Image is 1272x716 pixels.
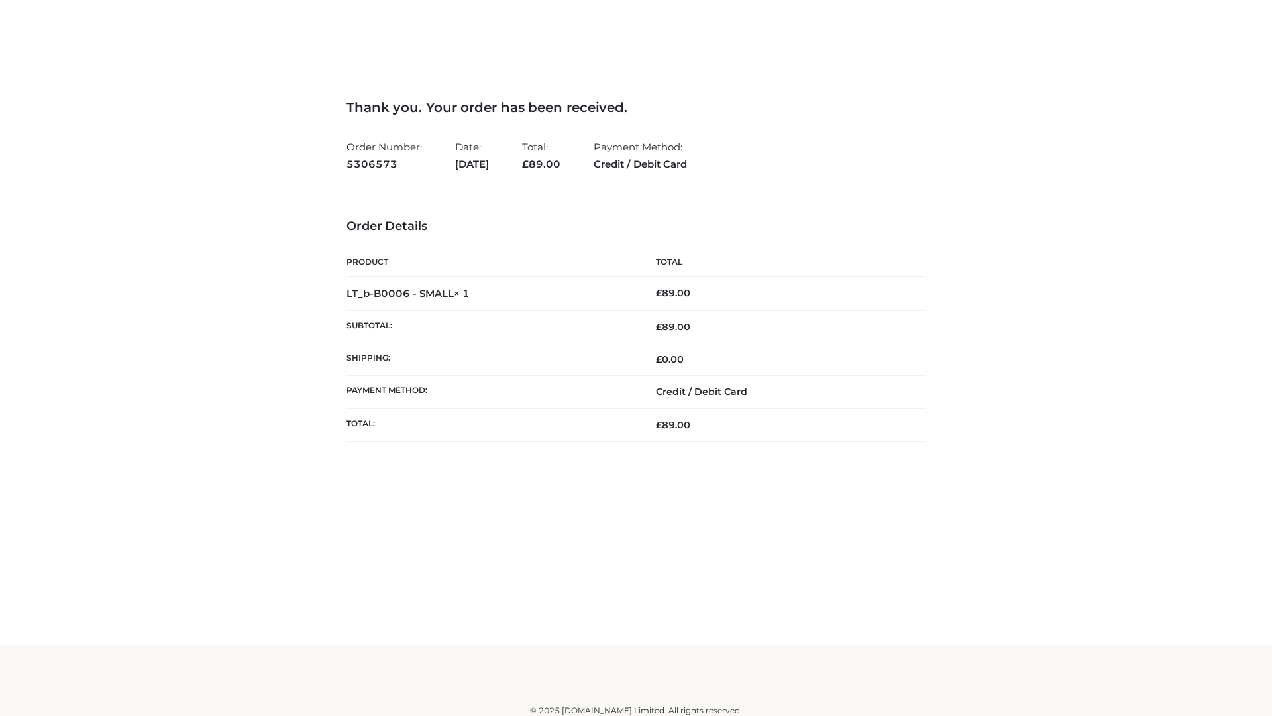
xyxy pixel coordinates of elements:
span: £ [656,353,662,365]
td: Credit / Debit Card [636,376,926,408]
strong: [DATE] [455,156,489,173]
span: £ [656,419,662,431]
h3: Thank you. Your order has been received. [346,99,926,115]
th: Shipping: [346,343,636,376]
th: Total: [346,408,636,441]
span: £ [522,158,529,170]
th: Total [636,247,926,277]
strong: × 1 [454,287,470,300]
strong: Credit / Debit Card [594,156,687,173]
span: 89.00 [522,158,560,170]
span: 89.00 [656,419,690,431]
li: Total: [522,135,560,176]
bdi: 0.00 [656,353,684,365]
span: £ [656,287,662,299]
li: Order Number: [346,135,422,176]
span: 89.00 [656,321,690,333]
span: £ [656,321,662,333]
th: Payment method: [346,376,636,408]
li: Date: [455,135,489,176]
th: Subtotal: [346,310,636,343]
strong: LT_b-B0006 - SMALL [346,287,470,300]
li: Payment Method: [594,135,687,176]
strong: 5306573 [346,156,422,173]
bdi: 89.00 [656,287,690,299]
h3: Order Details [346,219,926,234]
th: Product [346,247,636,277]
